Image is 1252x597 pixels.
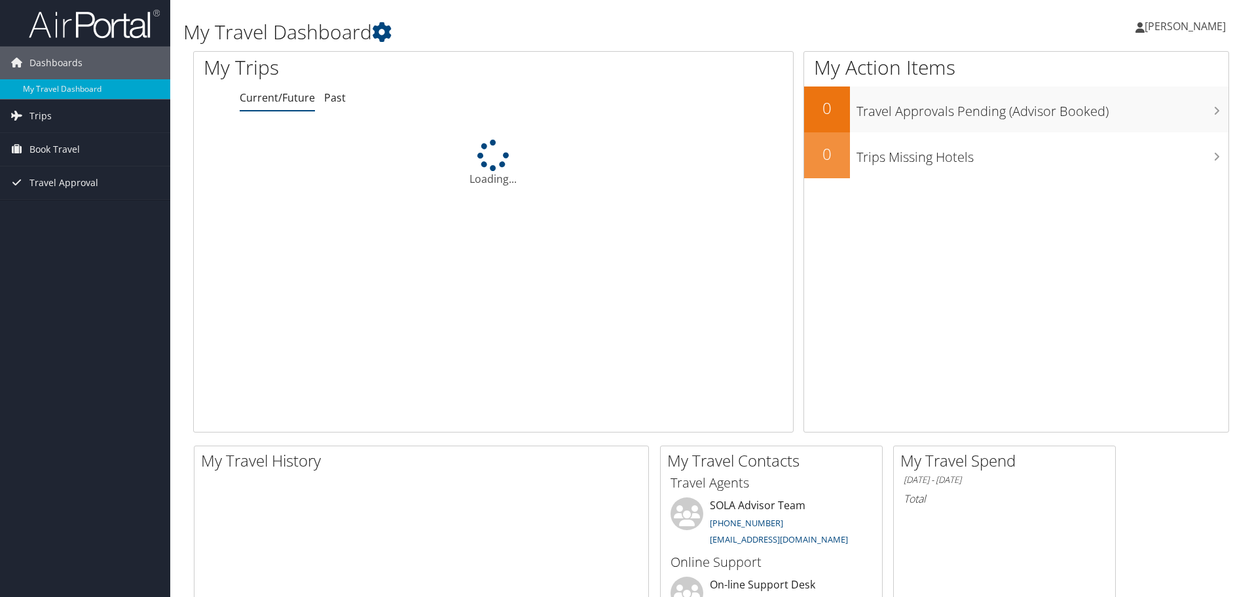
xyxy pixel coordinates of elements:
[856,96,1228,121] h3: Travel Approvals Pending (Advisor Booked)
[804,97,850,119] h2: 0
[667,450,882,472] h2: My Travel Contacts
[204,54,534,81] h1: My Trips
[29,9,160,39] img: airportal-logo.png
[671,553,872,571] h3: Online Support
[856,142,1228,166] h3: Trips Missing Hotels
[671,474,872,492] h3: Travel Agents
[29,133,80,166] span: Book Travel
[804,87,1228,132] a: 0Travel Approvals Pending (Advisor Booked)
[1135,7,1239,46] a: [PERSON_NAME]
[29,47,83,79] span: Dashboards
[804,132,1228,178] a: 0Trips Missing Hotels
[1145,19,1226,33] span: [PERSON_NAME]
[324,90,346,105] a: Past
[710,517,783,529] a: [PHONE_NUMBER]
[904,474,1105,486] h6: [DATE] - [DATE]
[240,90,315,105] a: Current/Future
[904,491,1105,506] h6: Total
[804,143,850,165] h2: 0
[29,166,98,199] span: Travel Approval
[710,533,848,545] a: [EMAIL_ADDRESS][DOMAIN_NAME]
[804,54,1228,81] h1: My Action Items
[201,450,648,472] h2: My Travel History
[29,100,52,132] span: Trips
[900,450,1115,472] h2: My Travel Spend
[664,497,879,551] li: SOLA Advisor Team
[194,140,793,187] div: Loading...
[183,18,887,46] h1: My Travel Dashboard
